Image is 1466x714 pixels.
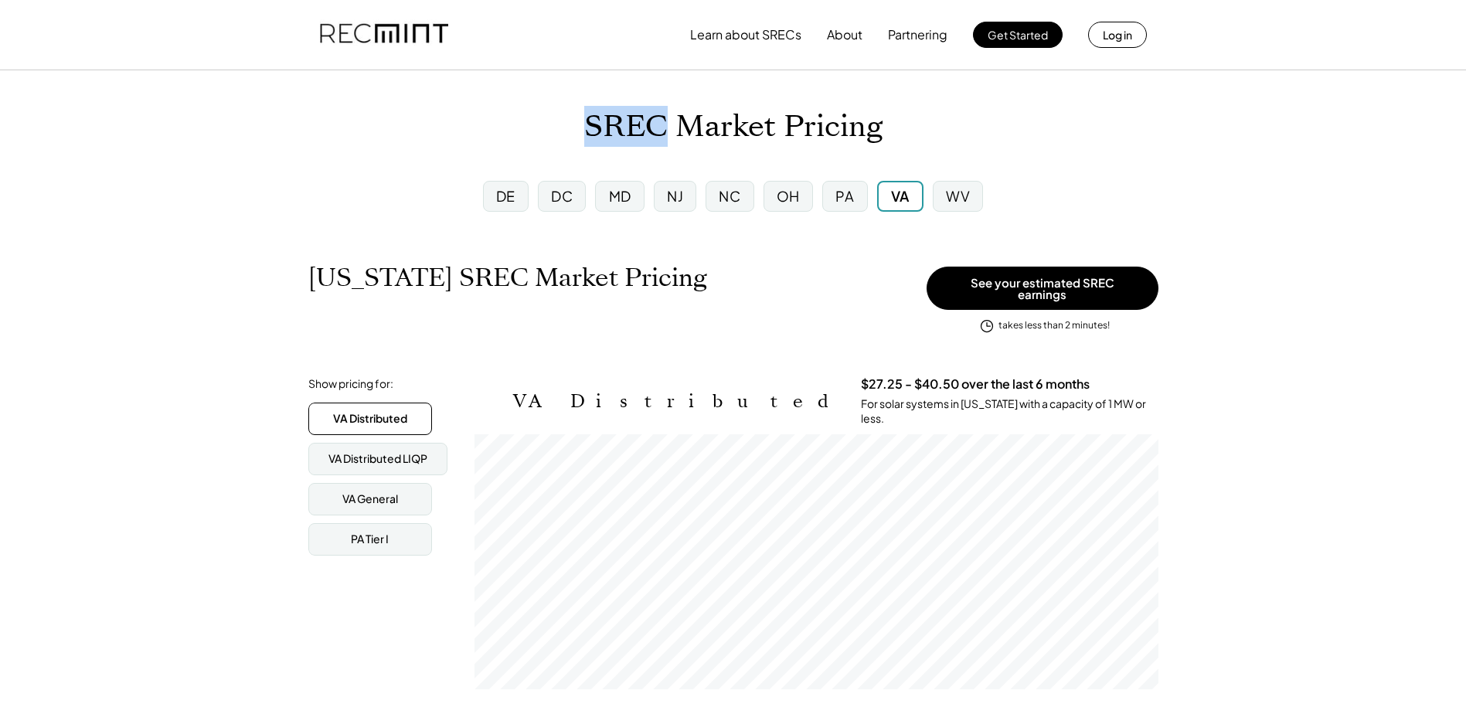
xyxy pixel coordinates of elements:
button: About [827,19,862,50]
img: recmint-logotype%403x.png [320,8,448,61]
div: takes less than 2 minutes! [998,319,1110,332]
div: PA [835,186,854,206]
div: OH [777,186,800,206]
div: Show pricing for: [308,376,393,392]
button: Partnering [888,19,947,50]
button: Get Started [973,22,1063,48]
button: Learn about SRECs [690,19,801,50]
button: See your estimated SREC earnings [927,267,1158,310]
h2: VA Distributed [513,390,838,413]
div: MD [609,186,631,206]
div: VA Distributed LIQP [328,451,427,467]
div: PA Tier I [351,532,389,547]
div: DE [496,186,515,206]
div: WV [946,186,970,206]
div: VA [891,186,910,206]
div: NC [719,186,740,206]
h3: $27.25 - $40.50 over the last 6 months [861,376,1090,393]
div: DC [551,186,573,206]
h1: [US_STATE] SREC Market Pricing [308,263,707,293]
div: For solar systems in [US_STATE] with a capacity of 1 MW or less. [861,396,1158,427]
h1: SREC Market Pricing [584,109,883,145]
div: NJ [667,186,683,206]
div: VA General [342,491,398,507]
button: Log in [1088,22,1147,48]
div: VA Distributed [333,411,407,427]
